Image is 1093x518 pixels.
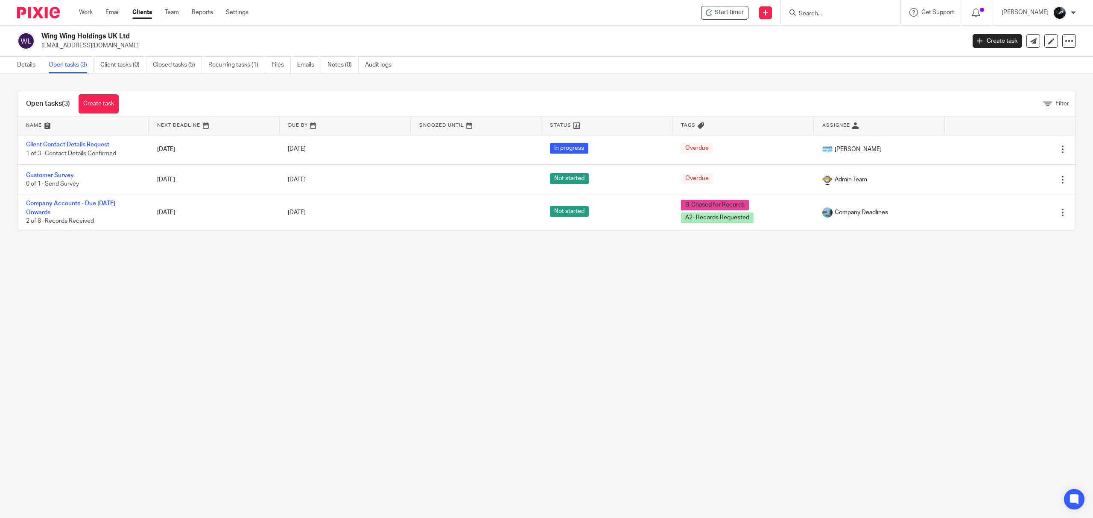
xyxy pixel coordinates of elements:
a: Client tasks (0) [100,57,146,73]
div: Wing Wing Holdings UK Ltd [701,6,748,20]
td: [DATE] [149,134,280,164]
span: Not started [550,206,589,217]
img: Pixie [17,7,60,18]
span: Overdue [681,173,713,184]
a: Client Contact Details Request [26,142,109,148]
td: [DATE] [149,164,280,195]
img: 1000001898.png [822,144,833,154]
a: Clients [132,8,152,17]
span: 0 of 1 · Send Survey [26,181,79,187]
span: Tags [681,123,696,128]
a: Customer Survey [26,172,74,178]
span: A2- Records Requested [681,212,754,223]
a: Settings [226,8,248,17]
span: 2 of 8 · Records Received [26,218,94,224]
a: Files [272,57,291,73]
span: [DATE] [288,177,306,183]
img: 1000002133.jpg [822,207,833,218]
span: [PERSON_NAME] [835,145,882,154]
span: Company Deadlines [835,208,888,217]
img: 1000002125.jpg [822,175,833,185]
p: [EMAIL_ADDRESS][DOMAIN_NAME] [41,41,960,50]
a: Closed tasks (5) [153,57,202,73]
span: [DATE] [288,146,306,152]
a: Audit logs [365,57,398,73]
span: 1 of 3 · Contact Details Confirmed [26,151,116,157]
span: Get Support [921,9,954,15]
h1: Open tasks [26,99,70,108]
a: Recurring tasks (1) [208,57,265,73]
img: svg%3E [17,32,35,50]
span: Admin Team [835,175,867,184]
span: (3) [62,100,70,107]
span: Status [550,123,571,128]
a: Open tasks (3) [49,57,94,73]
span: Snoozed Until [419,123,464,128]
p: [PERSON_NAME] [1002,8,1049,17]
a: Emails [297,57,321,73]
span: Start timer [715,8,744,17]
span: [DATE] [288,210,306,215]
a: Email [105,8,120,17]
span: Filter [1055,101,1069,107]
a: Team [165,8,179,17]
a: Notes (0) [327,57,359,73]
input: Search [798,10,875,18]
span: B-Chased for Records [681,200,749,210]
a: Reports [192,8,213,17]
a: Details [17,57,42,73]
a: Create task [973,34,1022,48]
span: Not started [550,173,589,184]
span: In progress [550,143,588,154]
td: [DATE] [149,195,280,230]
img: 1000002122.jpg [1053,6,1067,20]
a: Company Accounts - Due [DATE] Onwards [26,201,115,215]
a: Create task [79,94,119,113]
a: Work [79,8,93,17]
h2: Wing Wing Holdings UK Ltd [41,32,776,41]
span: Overdue [681,143,713,154]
